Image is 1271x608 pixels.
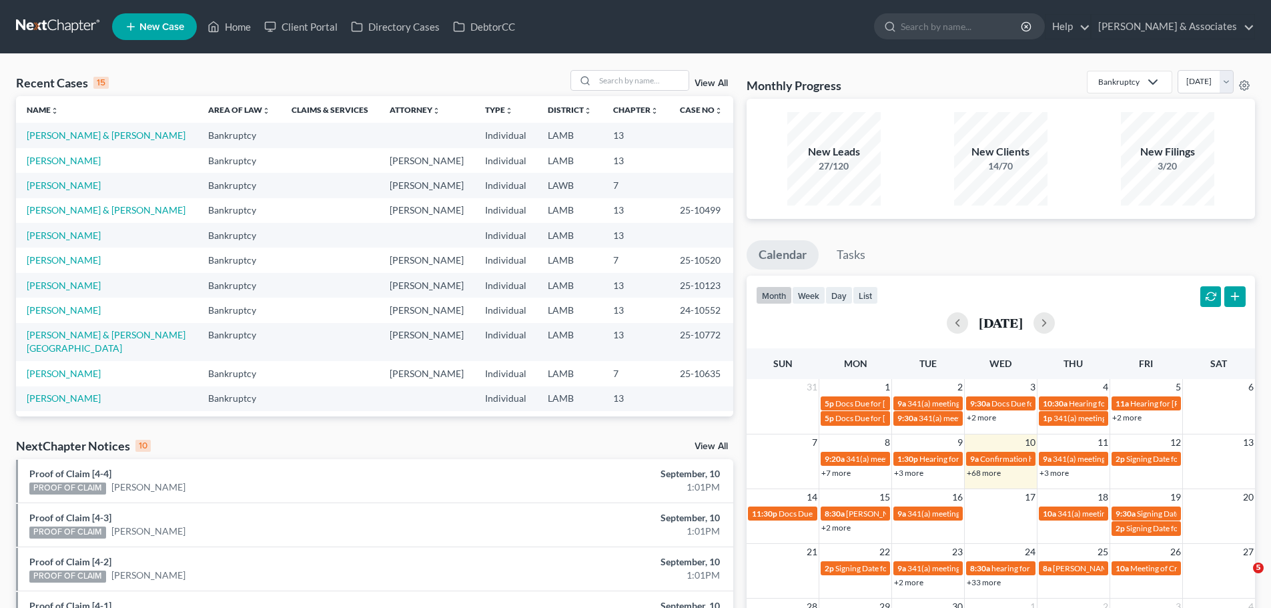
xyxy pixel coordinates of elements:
td: Bankruptcy [197,248,281,272]
a: Tasks [825,240,877,270]
span: Thu [1064,358,1083,369]
a: Proof of Claim [4-3] [29,512,111,523]
td: [PERSON_NAME] [379,323,474,361]
input: Search by name... [901,14,1023,39]
td: 7 [602,361,669,386]
a: [PERSON_NAME] [111,569,185,582]
td: 13 [602,123,669,147]
span: 341(a) meeting for [PERSON_NAME] [907,563,1036,573]
a: [PERSON_NAME] & [PERSON_NAME] [27,129,185,141]
i: unfold_more [432,107,440,115]
span: 9a [897,563,906,573]
td: Bankruptcy [197,273,281,298]
a: +7 more [821,468,851,478]
td: 25-10499 [669,198,733,223]
td: [PERSON_NAME] [379,248,474,272]
span: 14 [805,489,819,505]
a: +2 more [821,523,851,533]
i: unfold_more [584,107,592,115]
span: [PERSON_NAME] [846,509,909,519]
td: Bankruptcy [197,148,281,173]
button: list [853,286,878,304]
span: 6 [1247,379,1255,395]
a: [PERSON_NAME] [27,230,101,241]
div: 1:01PM [498,525,720,538]
span: 9:30a [1116,509,1136,519]
td: LAMB [537,198,602,223]
td: 13 [602,273,669,298]
span: 9a [970,454,979,464]
h3: Monthly Progress [747,77,841,93]
i: unfold_more [505,107,513,115]
a: DebtorCC [446,15,522,39]
span: 1 [883,379,891,395]
div: PROOF OF CLAIM [29,483,106,495]
span: Docs Due for [US_STATE][PERSON_NAME] [991,398,1142,408]
span: 11 [1096,434,1110,450]
a: [PERSON_NAME] [27,254,101,266]
span: Sat [1210,358,1227,369]
span: 22 [878,544,891,560]
span: 8a [1043,563,1051,573]
span: 341(a) meeting for [PERSON_NAME] [919,413,1047,423]
a: Proof of Claim [4-2] [29,556,111,567]
span: Docs Due for [PERSON_NAME] [779,509,889,519]
span: [PERSON_NAME] - Criminal [1053,563,1151,573]
span: 26 [1169,544,1182,560]
span: 24 [1023,544,1037,560]
td: Individual [474,323,537,361]
td: LAMB [537,298,602,322]
span: Hearing for [PERSON_NAME] [1069,398,1173,408]
td: Bankruptcy [197,323,281,361]
td: 7 [602,173,669,198]
a: Calendar [747,240,819,270]
span: 4 [1102,379,1110,395]
td: LAMB [537,148,602,173]
i: unfold_more [651,107,659,115]
div: September, 10 [498,511,720,525]
a: [PERSON_NAME] [27,280,101,291]
td: 13 [602,298,669,322]
span: 10a [1116,563,1129,573]
td: Individual [474,173,537,198]
span: 2 [956,379,964,395]
td: Bankruptcy [197,411,281,436]
div: New Leads [787,144,881,160]
iframe: Intercom live chat [1226,563,1258,595]
td: 13 [602,148,669,173]
td: 25-10123 [669,273,733,298]
span: 341(a) meeting for [PERSON_NAME] [846,454,975,464]
td: 25-10772 [669,323,733,361]
div: 27/120 [787,160,881,173]
a: Area of Lawunfold_more [208,105,270,115]
td: Individual [474,248,537,272]
div: 1:01PM [498,481,720,494]
a: Proof of Claim [4-4] [29,468,111,479]
td: 13 [602,198,669,223]
td: Individual [474,273,537,298]
div: Bankruptcy [1098,76,1140,87]
a: [PERSON_NAME] [111,481,185,494]
div: September, 10 [498,467,720,481]
span: 17 [1023,489,1037,505]
div: New Filings [1121,144,1214,160]
button: week [792,286,825,304]
a: [PERSON_NAME] [111,525,185,538]
button: day [825,286,853,304]
span: 8 [883,434,891,450]
a: Home [201,15,258,39]
span: 21 [805,544,819,560]
span: 5p [825,413,834,423]
span: 27 [1242,544,1255,560]
th: Claims & Services [281,96,379,123]
div: PROOF OF CLAIM [29,527,106,539]
td: Individual [474,298,537,322]
span: 9 [956,434,964,450]
a: +33 more [967,577,1001,587]
td: Bankruptcy [197,223,281,248]
td: Bankruptcy [197,123,281,147]
span: 3 [1029,379,1037,395]
td: 7 [602,248,669,272]
i: unfold_more [262,107,270,115]
td: [PERSON_NAME] [379,273,474,298]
